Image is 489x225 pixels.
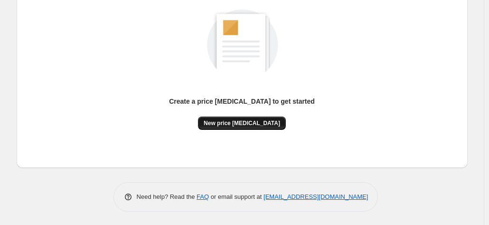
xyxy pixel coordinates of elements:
a: [EMAIL_ADDRESS][DOMAIN_NAME] [263,193,368,200]
button: New price [MEDICAL_DATA] [198,117,286,130]
a: FAQ [197,193,209,200]
span: New price [MEDICAL_DATA] [204,119,280,127]
span: or email support at [209,193,263,200]
span: Need help? Read the [137,193,197,200]
p: Create a price [MEDICAL_DATA] to get started [169,97,315,106]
